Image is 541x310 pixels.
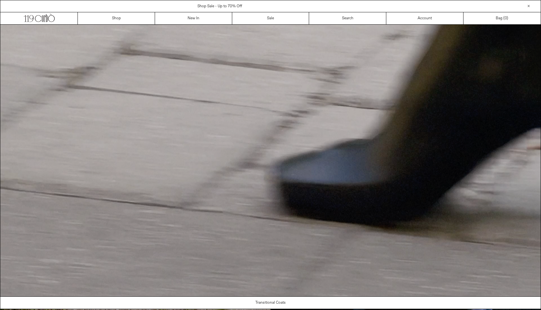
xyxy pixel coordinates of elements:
[309,12,386,24] a: Search
[463,12,541,24] a: Bag ()
[0,293,541,298] a: Your browser does not support the video tag.
[386,12,463,24] a: Account
[155,12,232,24] a: New In
[505,15,508,21] span: )
[197,4,242,9] a: Shop Sale - Up to 70% Off
[78,12,155,24] a: Shop
[0,297,541,309] a: Transitional Coats
[505,16,507,21] span: 0
[0,25,541,296] video: Your browser does not support the video tag.
[232,12,309,24] a: Sale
